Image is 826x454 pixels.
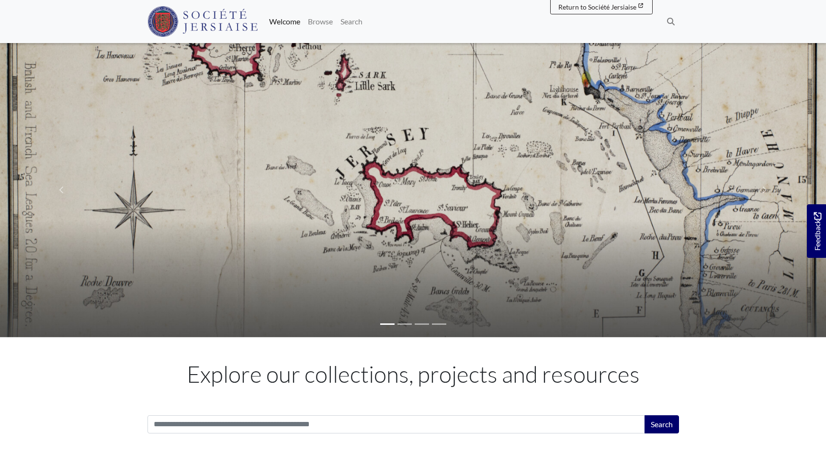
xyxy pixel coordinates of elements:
[702,43,826,337] a: Move to next slideshow image
[147,415,645,433] input: Search this collection...
[304,12,337,31] a: Browse
[337,12,366,31] a: Search
[147,4,258,39] a: Société Jersiaise logo
[645,415,679,433] button: Search
[147,360,679,388] h1: Explore our collections, projects and resources
[147,6,258,37] img: Société Jersiaise
[265,12,304,31] a: Welcome
[558,3,636,11] span: Return to Société Jersiaise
